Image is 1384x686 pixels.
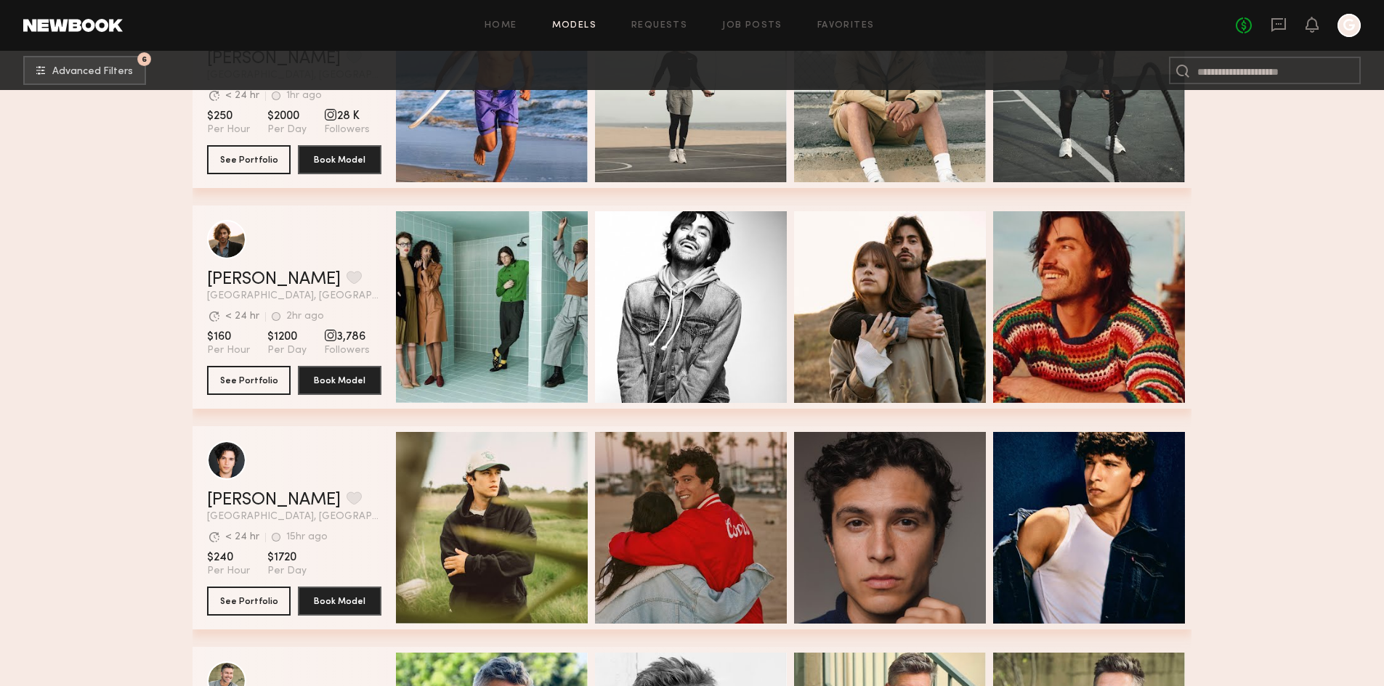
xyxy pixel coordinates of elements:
button: Book Model [298,145,381,174]
button: See Portfolio [207,366,291,395]
span: $160 [207,330,250,344]
a: Models [552,21,596,30]
span: 3,786 [324,330,370,344]
span: Per Hour [207,565,250,578]
a: Job Posts [722,21,782,30]
span: $2000 [267,109,307,123]
span: Advanced Filters [52,67,133,77]
span: Per Day [267,123,307,136]
span: Followers [324,123,370,136]
span: Per Hour [207,123,250,136]
button: Book Model [298,366,381,395]
a: Home [485,21,517,30]
div: < 24 hr [225,532,259,542]
a: Favorites [817,21,875,30]
a: G [1338,14,1361,37]
span: $250 [207,109,250,123]
span: $1720 [267,550,307,565]
span: Per Hour [207,344,250,357]
span: Per Day [267,344,307,357]
button: See Portfolio [207,587,291,616]
span: Per Day [267,565,307,578]
button: Book Model [298,587,381,616]
div: < 24 hr [225,91,259,101]
div: 15hr ago [286,532,328,542]
a: [PERSON_NAME] [207,271,341,288]
div: 2hr ago [286,311,324,322]
div: 1hr ago [286,91,322,101]
a: [PERSON_NAME] [207,491,341,509]
div: < 24 hr [225,311,259,322]
a: Requests [631,21,687,30]
span: [GEOGRAPHIC_DATA], [GEOGRAPHIC_DATA] [207,291,381,301]
span: 6 [142,56,147,62]
span: 28 K [324,109,370,123]
span: $240 [207,550,250,565]
button: 6Advanced Filters [23,56,146,85]
button: See Portfolio [207,145,291,174]
span: [GEOGRAPHIC_DATA], [GEOGRAPHIC_DATA] [207,512,381,522]
span: Followers [324,344,370,357]
span: $1200 [267,330,307,344]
